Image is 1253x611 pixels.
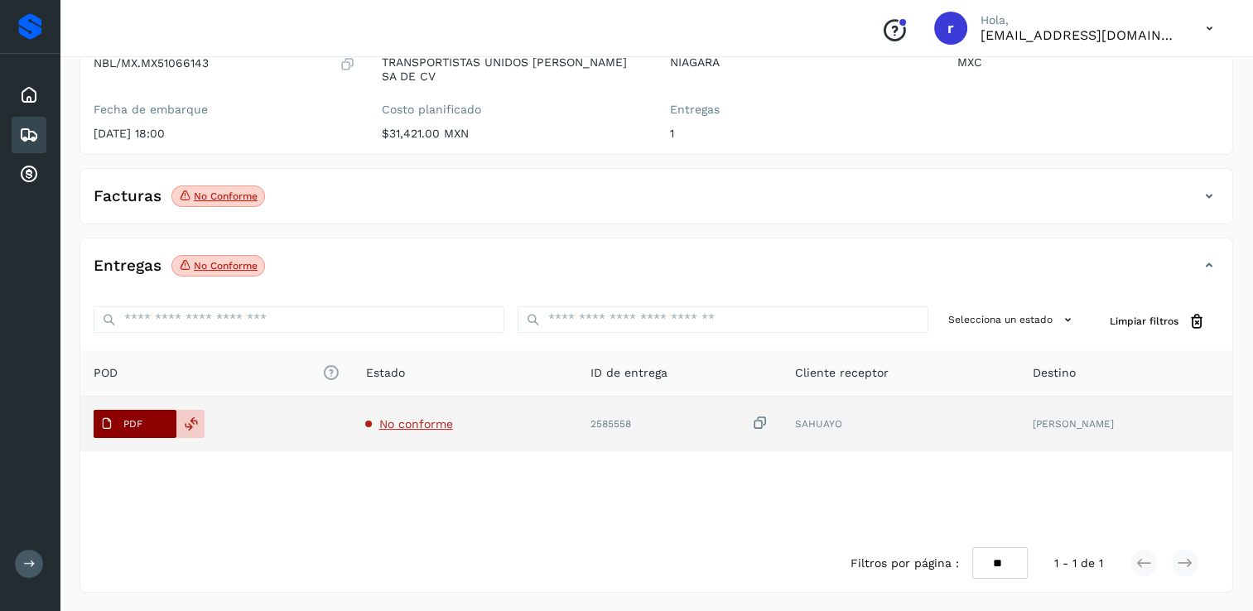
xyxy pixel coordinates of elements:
[957,55,1219,70] p: MXC
[382,127,643,141] p: $31,421.00 MXN
[1033,364,1076,382] span: Destino
[795,364,889,382] span: Cliente receptor
[94,257,161,276] h4: Entregas
[670,103,932,117] label: Entregas
[1096,306,1219,337] button: Limpiar filtros
[80,182,1232,224] div: FacturasNo conforme
[382,103,643,117] label: Costo planificado
[94,103,355,117] label: Fecha de embarque
[851,555,959,572] span: Filtros por página :
[12,117,46,153] div: Embarques
[194,190,258,202] p: No conforme
[378,417,452,431] span: No conforme
[1110,314,1178,329] span: Limpiar filtros
[94,187,161,206] h4: Facturas
[942,306,1083,334] button: Selecciona un estado
[1054,555,1103,572] span: 1 - 1 de 1
[123,418,142,430] p: PDF
[670,55,932,70] p: NIAGARA
[94,56,209,70] p: NBL/MX.MX51066143
[981,27,1179,43] p: romanreyes@tumsa.com.mx
[590,415,769,432] div: 2585558
[981,13,1179,27] p: Hola,
[365,364,404,382] span: Estado
[176,410,205,438] div: Reemplazar POD
[94,364,339,382] span: POD
[12,156,46,193] div: Cuentas por cobrar
[12,77,46,113] div: Inicio
[382,55,643,84] p: TRANSPORTISTAS UNIDOS [PERSON_NAME] SA DE CV
[782,397,1019,451] td: SAHUAYO
[94,410,176,438] button: PDF
[80,252,1232,293] div: EntregasNo conforme
[94,127,355,141] p: [DATE] 18:00
[1019,397,1232,451] td: [PERSON_NAME]
[194,260,258,272] p: No conforme
[590,364,667,382] span: ID de entrega
[670,127,932,141] p: 1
